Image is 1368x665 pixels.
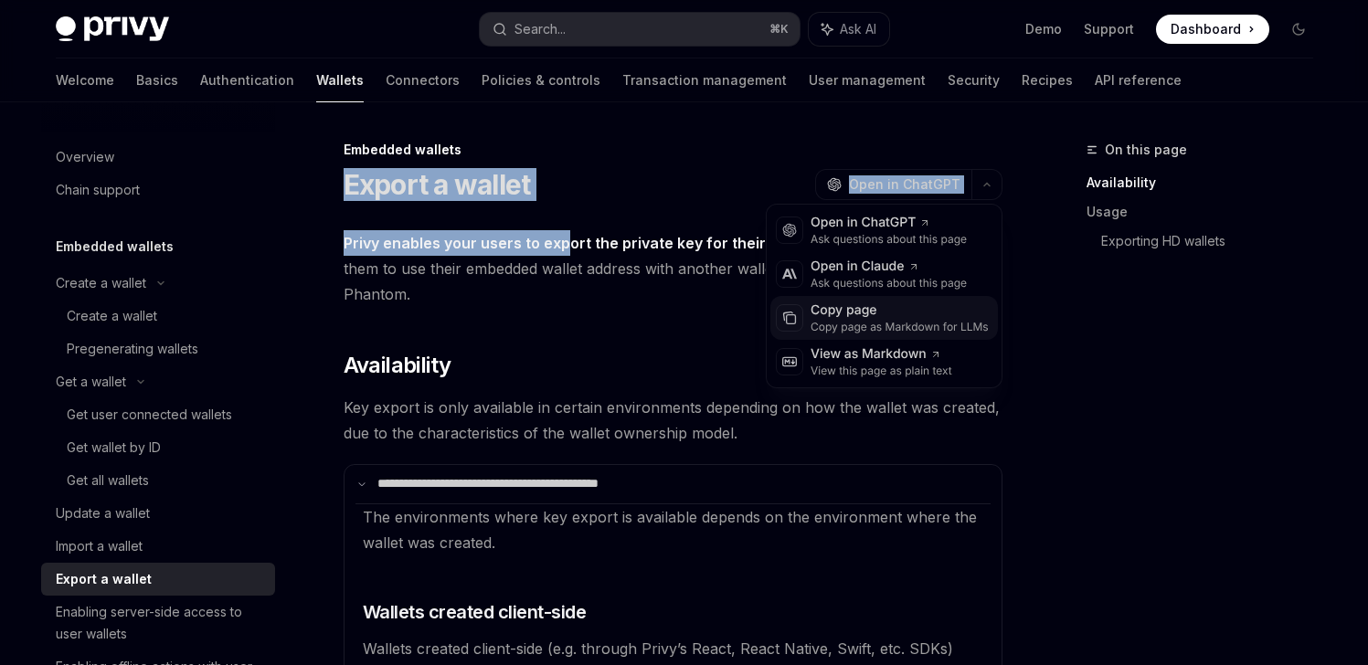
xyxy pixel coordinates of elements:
[1087,168,1328,197] a: Availability
[200,58,294,102] a: Authentication
[622,58,787,102] a: Transaction management
[1101,227,1328,256] a: Exporting HD wallets
[769,22,789,37] span: ⌘ K
[67,338,198,360] div: Pregenerating wallets
[811,276,967,290] div: Ask questions about this page
[56,236,174,258] h5: Embedded wallets
[56,568,152,590] div: Export a wallet
[41,464,275,497] a: Get all wallets
[41,497,275,530] a: Update a wallet
[41,332,275,365] a: Pregenerating wallets
[948,58,1000,102] a: Security
[344,351,451,380] span: Availability
[849,175,960,194] span: Open in ChatGPT
[1084,20,1134,38] a: Support
[1284,15,1313,44] button: Toggle dark mode
[811,364,952,378] div: View this page as plain text
[67,470,149,491] div: Get all wallets
[386,58,460,102] a: Connectors
[67,437,161,459] div: Get wallet by ID
[56,146,114,168] div: Overview
[41,141,275,174] a: Overview
[41,398,275,431] a: Get user connected wallets
[316,58,364,102] a: Wallets
[1095,58,1182,102] a: API reference
[344,395,1002,446] span: Key export is only available in certain environments depending on how the wallet was created, due...
[344,141,1002,159] div: Embedded wallets
[41,174,275,206] a: Chain support
[344,230,1002,307] span: . This allows them to use their embedded wallet address with another wallet client, such as MetaM...
[56,502,150,524] div: Update a wallet
[41,596,275,650] a: Enabling server-side access to user wallets
[56,179,140,201] div: Chain support
[67,305,157,327] div: Create a wallet
[480,13,800,46] button: Search...⌘K
[136,58,178,102] a: Basics
[809,58,926,102] a: User management
[56,58,114,102] a: Welcome
[363,599,587,625] span: Wallets created client-side
[56,371,126,393] div: Get a wallet
[811,345,952,364] div: View as Markdown
[811,301,989,320] div: Copy page
[41,300,275,332] a: Create a wallet
[56,601,264,645] div: Enabling server-side access to user wallets
[344,168,531,201] h1: Export a wallet
[809,13,889,46] button: Ask AI
[514,18,566,40] div: Search...
[344,234,893,252] strong: Privy enables your users to export the private key for their embedded wallet
[811,214,967,232] div: Open in ChatGPT
[41,431,275,464] a: Get wallet by ID
[1171,20,1241,38] span: Dashboard
[41,563,275,596] a: Export a wallet
[840,20,876,38] span: Ask AI
[811,320,989,334] div: Copy page as Markdown for LLMs
[56,16,169,42] img: dark logo
[56,535,143,557] div: Import a wallet
[56,272,146,294] div: Create a wallet
[1156,15,1269,44] a: Dashboard
[811,232,967,247] div: Ask questions about this page
[1087,197,1328,227] a: Usage
[67,404,232,426] div: Get user connected wallets
[482,58,600,102] a: Policies & controls
[41,530,275,563] a: Import a wallet
[1025,20,1062,38] a: Demo
[1022,58,1073,102] a: Recipes
[363,508,977,552] span: The environments where key export is available depends on the environment where the wallet was cr...
[1105,139,1187,161] span: On this page
[811,258,967,276] div: Open in Claude
[815,169,971,200] button: Open in ChatGPT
